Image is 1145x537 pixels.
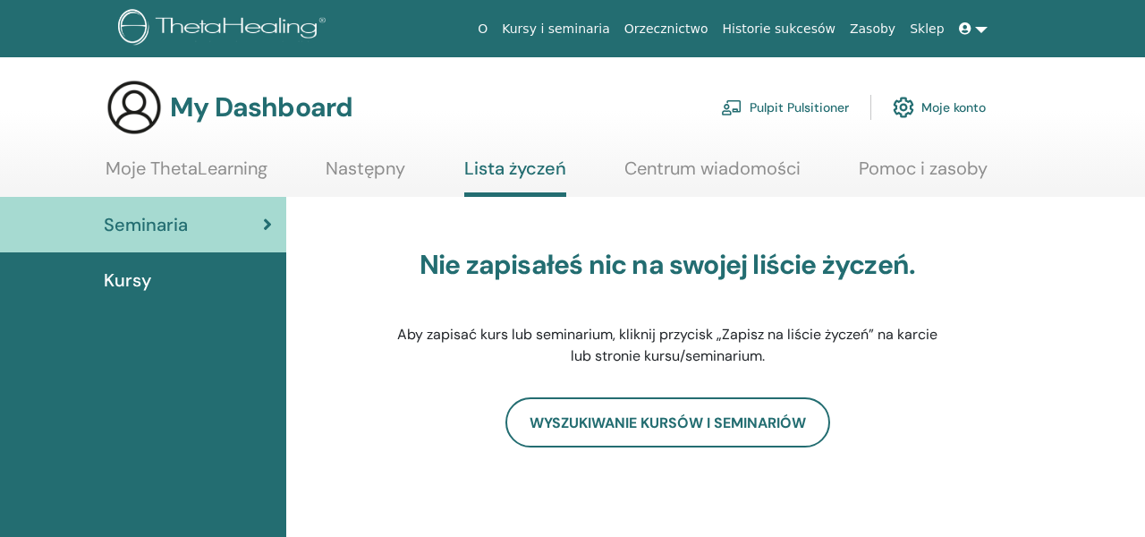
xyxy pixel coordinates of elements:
a: Kursy i seminaria [495,13,617,46]
span: Kursy [104,267,151,294]
a: Centrum wiadomości [624,158,801,192]
p: Aby zapisać kurs lub seminarium, kliknij przycisk „Zapisz na liście życzeń” na karcie lub stronie... [386,324,949,367]
a: Pulpit Pulsitioner [721,88,849,127]
a: Zasoby [843,13,903,46]
img: cog.svg [893,92,914,123]
h3: Nie zapisałeś nic na swojej liście życzeń. [386,249,949,281]
a: Historie sukcesów [716,13,843,46]
h3: My Dashboard [170,91,352,124]
a: Moje ThetaLearning [106,158,267,192]
img: chalkboard-teacher.svg [721,99,742,115]
a: Sklep [903,13,951,46]
a: Wyszukiwanie kursów i seminariów [505,397,830,447]
img: generic-user-icon.jpg [106,79,163,136]
a: Następny [326,158,405,192]
span: Seminaria [104,211,188,238]
a: Orzecznictwo [617,13,716,46]
img: logo.png [118,9,332,49]
a: O [471,13,495,46]
a: Pomoc i zasoby [859,158,988,192]
a: Lista życzeń [464,158,566,197]
a: Moje konto [893,88,986,127]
